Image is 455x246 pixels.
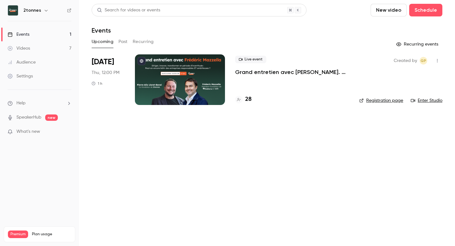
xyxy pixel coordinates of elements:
[245,95,252,104] h4: 28
[420,57,427,65] span: Gabrielle Piot
[97,7,160,14] div: Search for videos or events
[359,97,403,104] a: Registration page
[411,97,442,104] a: Enter Studio
[235,95,252,104] a: 28
[371,4,407,16] button: New video
[8,5,18,15] img: 2tonnes
[8,100,71,107] li: help-dropdown-opener
[235,68,349,76] a: Grand entretien avec [PERSON_NAME]. Diriger, innover, transformer en période d’incertitude : peut...
[92,37,113,47] button: Upcoming
[393,39,442,49] button: Recurring events
[23,7,41,14] h6: 2tonnes
[8,31,29,38] div: Events
[16,100,26,107] span: Help
[45,114,58,121] span: new
[133,37,154,47] button: Recurring
[409,4,442,16] button: Schedule
[92,57,114,67] span: [DATE]
[92,70,119,76] span: Thu, 12:00 PM
[92,81,102,86] div: 1 h
[92,54,125,105] div: Oct 16 Thu, 12:00 PM (Europe/Paris)
[8,73,33,79] div: Settings
[118,37,128,47] button: Past
[8,231,28,238] span: Premium
[16,114,41,121] a: SpeakerHub
[235,56,266,63] span: Live event
[16,128,40,135] span: What's new
[394,57,417,65] span: Created by
[421,57,426,65] span: GP
[8,59,36,65] div: Audience
[8,45,30,52] div: Videos
[92,27,111,34] h1: Events
[64,129,71,135] iframe: Noticeable Trigger
[32,232,71,237] span: Plan usage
